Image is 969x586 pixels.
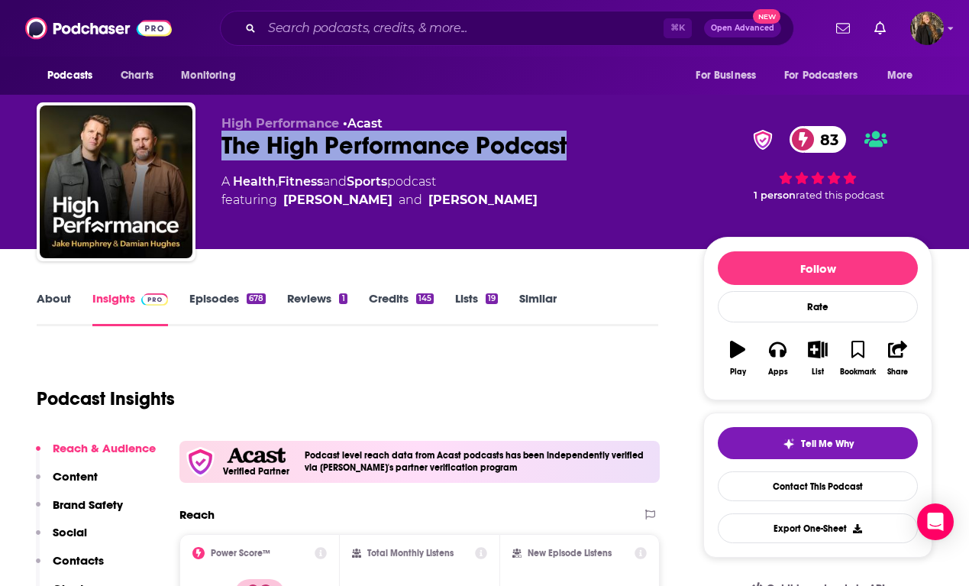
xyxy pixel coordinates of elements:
button: open menu [37,61,112,90]
span: , [276,174,278,189]
button: Bookmark [838,331,877,386]
button: Open AdvancedNew [704,19,781,37]
span: and [323,174,347,189]
div: Apps [768,367,788,377]
a: Sports [347,174,387,189]
img: Podchaser Pro [141,293,168,306]
span: featuring [221,191,538,209]
div: verified Badge83 1 personrated this podcast [703,116,932,211]
span: rated this podcast [796,189,884,201]
a: Damian Hughes [283,191,392,209]
img: The High Performance Podcast [40,105,192,258]
span: • [343,116,383,131]
span: More [887,65,913,86]
img: tell me why sparkle [783,438,795,450]
button: Reach & Audience [36,441,156,469]
button: Follow [718,251,918,285]
button: Content [36,469,98,497]
a: Show notifications dropdown [830,15,856,41]
div: Share [887,367,908,377]
span: Open Advanced [711,24,774,32]
a: Fitness [278,174,323,189]
a: Credits145 [369,291,434,326]
span: New [753,9,780,24]
div: 678 [247,293,266,304]
div: Open Intercom Messenger [917,503,954,540]
span: For Podcasters [784,65,858,86]
button: tell me why sparkleTell Me Why [718,427,918,459]
div: A podcast [221,173,538,209]
a: Similar [519,291,557,326]
button: Show profile menu [910,11,944,45]
a: InsightsPodchaser Pro [92,291,168,326]
button: Brand Safety [36,497,123,526]
button: Contacts [36,553,104,581]
a: Lists19 [455,291,498,326]
div: Search podcasts, credits, & more... [220,11,794,46]
div: 145 [416,293,434,304]
a: Episodes678 [189,291,266,326]
div: 1 [339,293,347,304]
button: Export One-Sheet [718,513,918,543]
span: and [399,191,422,209]
button: open menu [170,61,255,90]
p: Reach & Audience [53,441,156,455]
button: List [798,331,838,386]
p: Contacts [53,553,104,568]
img: verified Badge [748,130,777,150]
a: Charts [111,61,163,90]
span: Tell Me Why [801,438,854,450]
h2: Reach [179,507,215,522]
a: Health [233,174,276,189]
span: Charts [121,65,153,86]
a: 83 [790,126,846,153]
h4: Podcast level reach data from Acast podcasts has been independently verified via [PERSON_NAME]'s ... [305,450,654,473]
p: Brand Safety [53,497,123,512]
h2: Total Monthly Listens [367,548,454,558]
span: Podcasts [47,65,92,86]
button: Share [878,331,918,386]
input: Search podcasts, credits, & more... [262,16,664,40]
a: Show notifications dropdown [868,15,892,41]
span: Logged in as anamarquis [910,11,944,45]
span: For Business [696,65,756,86]
div: List [812,367,824,377]
button: Social [36,525,87,553]
span: 83 [805,126,846,153]
span: 1 person [754,189,796,201]
h2: New Episode Listens [528,548,612,558]
div: 19 [486,293,498,304]
h5: Verified Partner [223,467,289,476]
span: Monitoring [181,65,235,86]
p: Content [53,469,98,484]
button: open menu [685,61,775,90]
a: Acast [347,116,383,131]
div: Rate [718,291,918,322]
button: open menu [877,61,932,90]
span: High Performance [221,116,339,131]
img: Podchaser - Follow, Share and Rate Podcasts [25,14,172,43]
p: Social [53,525,87,539]
a: Jake Humphrey [428,191,538,209]
button: Play [718,331,757,386]
img: verfied icon [186,447,215,477]
div: Bookmark [840,367,876,377]
button: Apps [757,331,797,386]
span: ⌘ K [664,18,692,38]
img: Acast [227,448,285,464]
img: User Profile [910,11,944,45]
h2: Power Score™ [211,548,270,558]
div: Play [730,367,746,377]
button: open menu [774,61,880,90]
a: Contact This Podcast [718,471,918,501]
h1: Podcast Insights [37,387,175,410]
a: Reviews1 [287,291,347,326]
a: About [37,291,71,326]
